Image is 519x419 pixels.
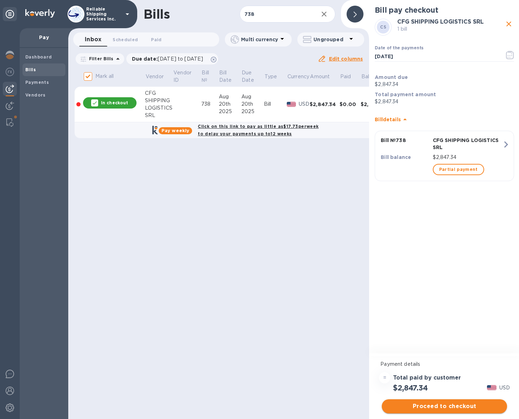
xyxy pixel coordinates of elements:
[241,36,278,43] p: Multi currency
[487,385,496,390] img: USD
[375,131,514,181] button: Bill №738CFG SHIPPING LOGISTICS SRLBill balance$2,847.34Partial payment
[310,73,330,80] p: Amount
[264,100,287,108] div: Bill
[151,36,162,43] span: Paid
[375,92,436,97] b: Total payment amount
[219,93,241,100] div: Aug
[25,92,46,98] b: Vendors
[361,73,390,80] span: Balance
[381,154,430,161] p: Bill balance
[310,101,340,108] div: $2,847.34
[241,100,264,108] div: 20th
[375,108,514,131] div: Billdetails
[113,36,138,43] span: Scheduled
[433,137,502,151] p: CFG SHIPPING LOGISTICS SRL
[340,101,361,108] div: $0.00
[219,100,241,108] div: 20th
[287,73,309,80] p: Currency
[126,53,219,64] div: Due date:[DATE] to [DATE]
[375,98,514,105] p: $2,847.34
[393,383,428,392] h2: $2,847.34
[144,7,170,21] h1: Bills
[145,104,173,112] div: LOGISTICS
[174,69,192,84] p: Vendor ID
[381,137,430,144] p: Bill № 738
[287,102,296,107] img: USD
[3,7,17,21] div: Unpin categories
[433,164,484,175] button: Partial payment
[145,73,172,80] span: Vendor
[198,124,318,136] b: Click on this link to pay as little as $17.73 per week to delay your payments up to 12 weeks
[375,46,423,50] label: Date of the payments
[499,384,510,392] p: USD
[25,34,63,41] p: Pay
[397,18,484,25] b: CFG SHIPPING LOGISTICS SRL
[220,69,241,84] span: Bill Date
[433,154,502,161] p: $2,847.34
[162,128,189,133] b: Pay weekly
[85,35,101,44] span: Inbox
[380,24,386,30] b: CS
[264,73,286,80] span: Type
[86,56,114,62] p: Filter Bills
[174,69,201,84] span: Vendor ID
[310,73,339,80] span: Amount
[299,100,310,108] p: USD
[101,100,128,106] p: In checkout
[219,108,241,115] div: 2025
[375,6,514,14] h2: Bill pay checkout
[25,80,49,85] b: Payments
[6,68,14,76] img: Foreign exchange
[393,375,461,381] h3: Total paid by customer
[340,73,360,80] span: Paid
[202,69,209,84] p: Bill №
[340,73,351,80] p: Paid
[145,112,173,119] div: SRL
[201,100,219,108] div: 738
[504,19,514,29] button: close
[86,7,121,21] p: Reliable Shipping Services Inc.
[361,101,391,108] div: $2,847.34
[241,108,264,115] div: 2025
[375,74,408,80] b: Amount due
[158,56,203,62] span: [DATE] to [DATE]
[145,90,173,97] div: CFG
[382,399,507,413] button: Proceed to checkout
[264,73,277,80] p: Type
[145,97,173,104] div: SHIPPING
[380,361,508,368] p: Payment details
[329,56,363,62] u: Edit columns
[25,54,52,60] b: Dashboard
[241,93,264,100] div: Aug
[314,36,347,43] p: Ungrouped
[145,73,163,80] p: Vendor
[132,55,207,62] p: Due date :
[397,25,504,33] p: 1 bill
[242,69,254,84] p: Due Date
[375,81,514,88] p: $2,847.34
[220,69,232,84] p: Bill Date
[379,372,390,383] div: =
[375,117,400,122] b: Bill details
[25,9,55,18] img: Logo
[361,73,381,80] p: Balance
[96,73,114,80] p: Mark all
[25,67,36,72] b: Bills
[202,69,219,84] span: Bill №
[439,165,478,174] span: Partial payment
[387,402,501,411] span: Proceed to checkout
[242,69,264,84] span: Due Date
